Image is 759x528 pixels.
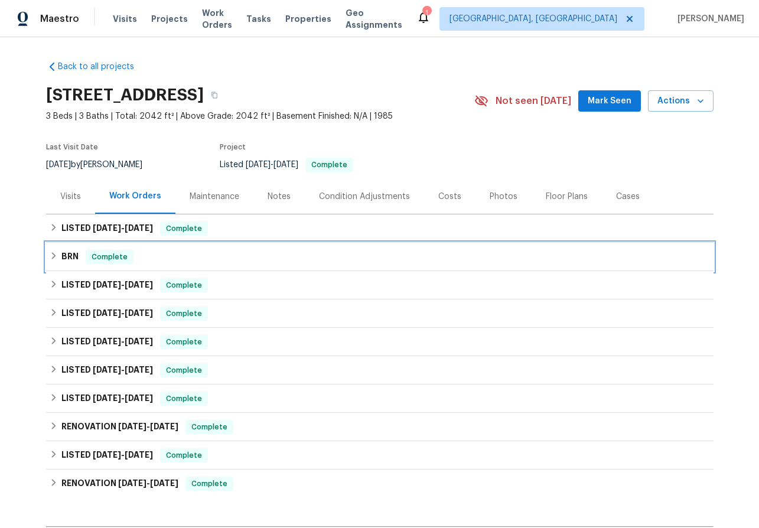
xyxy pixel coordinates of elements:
span: [DATE] [118,422,146,431]
span: Listed [220,161,353,169]
span: Not seen [DATE] [496,95,571,107]
div: LISTED [DATE]-[DATE]Complete [46,441,714,470]
div: Work Orders [109,190,161,202]
span: [DATE] [93,309,121,317]
h6: LISTED [61,448,153,462]
div: by [PERSON_NAME] [46,158,157,172]
div: Floor Plans [546,191,588,203]
div: RENOVATION [DATE]-[DATE]Complete [46,413,714,441]
span: - [93,281,153,289]
span: - [246,161,298,169]
span: [DATE] [125,224,153,232]
span: - [118,422,178,431]
span: [PERSON_NAME] [673,13,744,25]
span: Tasks [246,15,271,23]
div: Costs [438,191,461,203]
div: LISTED [DATE]-[DATE]Complete [46,328,714,356]
span: Complete [307,161,352,168]
h6: LISTED [61,392,153,406]
a: Back to all projects [46,61,159,73]
span: - [93,309,153,317]
div: 1 [422,7,431,19]
span: Mark Seen [588,94,631,109]
span: [DATE] [93,451,121,459]
span: Complete [161,364,207,376]
h6: LISTED [61,335,153,349]
div: LISTED [DATE]-[DATE]Complete [46,384,714,413]
h6: LISTED [61,278,153,292]
div: BRN Complete [46,243,714,271]
span: [DATE] [93,366,121,374]
span: Complete [161,393,207,405]
div: Notes [268,191,291,203]
button: Actions [648,90,714,112]
button: Copy Address [204,84,225,106]
div: Visits [60,191,81,203]
span: Complete [161,336,207,348]
span: Complete [161,223,207,234]
span: [DATE] [125,337,153,346]
h6: LISTED [61,363,153,377]
div: Maintenance [190,191,239,203]
span: - [118,479,178,487]
span: Visits [113,13,137,25]
span: Projects [151,13,188,25]
span: Maestro [40,13,79,25]
span: [DATE] [93,394,121,402]
span: [DATE] [93,224,121,232]
span: [DATE] [125,366,153,374]
div: Cases [616,191,640,203]
div: RENOVATION [DATE]-[DATE]Complete [46,470,714,498]
div: LISTED [DATE]-[DATE]Complete [46,356,714,384]
span: [DATE] [125,309,153,317]
span: 3 Beds | 3 Baths | Total: 2042 ft² | Above Grade: 2042 ft² | Basement Finished: N/A | 1985 [46,110,474,122]
span: [DATE] [46,161,71,169]
div: LISTED [DATE]-[DATE]Complete [46,214,714,243]
div: LISTED [DATE]-[DATE]Complete [46,271,714,299]
span: Properties [285,13,331,25]
span: Work Orders [202,7,232,31]
span: Actions [657,94,704,109]
span: Complete [161,308,207,320]
h6: RENOVATION [61,477,178,491]
h6: BRN [61,250,79,264]
span: [DATE] [150,479,178,487]
div: Condition Adjustments [319,191,410,203]
div: Photos [490,191,517,203]
span: - [93,451,153,459]
h6: LISTED [61,307,153,321]
span: - [93,224,153,232]
button: Mark Seen [578,90,641,112]
span: Last Visit Date [46,144,98,151]
span: [DATE] [125,451,153,459]
span: Complete [161,279,207,291]
span: [DATE] [118,479,146,487]
span: - [93,337,153,346]
span: [DATE] [125,394,153,402]
span: [DATE] [150,422,178,431]
span: - [93,394,153,402]
span: Complete [187,421,232,433]
h6: LISTED [61,221,153,236]
span: Complete [187,478,232,490]
span: Geo Assignments [346,7,402,31]
span: [DATE] [93,281,121,289]
span: Complete [87,251,132,263]
span: [DATE] [125,281,153,289]
div: LISTED [DATE]-[DATE]Complete [46,299,714,328]
span: Complete [161,449,207,461]
span: [GEOGRAPHIC_DATA], [GEOGRAPHIC_DATA] [449,13,617,25]
span: [DATE] [93,337,121,346]
span: Project [220,144,246,151]
h2: [STREET_ADDRESS] [46,89,204,101]
span: - [93,366,153,374]
span: [DATE] [273,161,298,169]
h6: RENOVATION [61,420,178,434]
span: [DATE] [246,161,271,169]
